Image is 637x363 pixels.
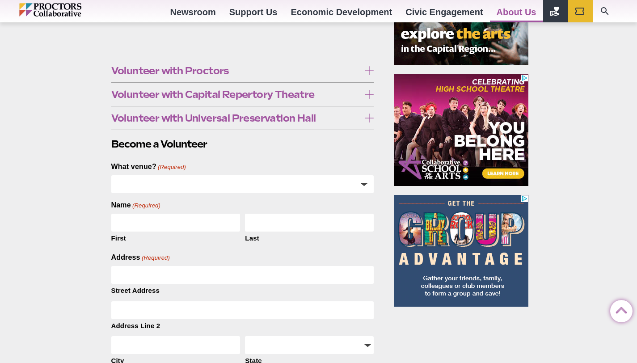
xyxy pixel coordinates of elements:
[141,254,170,262] span: (Required)
[19,3,120,17] img: Proctors logo
[111,253,170,262] legend: Address
[131,202,160,210] span: (Required)
[394,195,528,307] iframe: Advertisement
[111,89,360,99] span: Volunteer with Capital Repertory Theatre
[111,162,186,172] label: What venue?
[111,319,374,331] label: Address Line 2
[111,113,360,123] span: Volunteer with Universal Preservation Hall
[610,300,628,318] a: Back to Top
[111,66,360,76] span: Volunteer with Proctors
[157,163,186,171] span: (Required)
[394,74,528,186] iframe: Advertisement
[111,137,374,151] h2: Become a Volunteer
[111,284,374,295] label: Street Address
[111,200,160,210] legend: Name
[245,232,374,243] label: Last
[111,232,240,243] label: First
